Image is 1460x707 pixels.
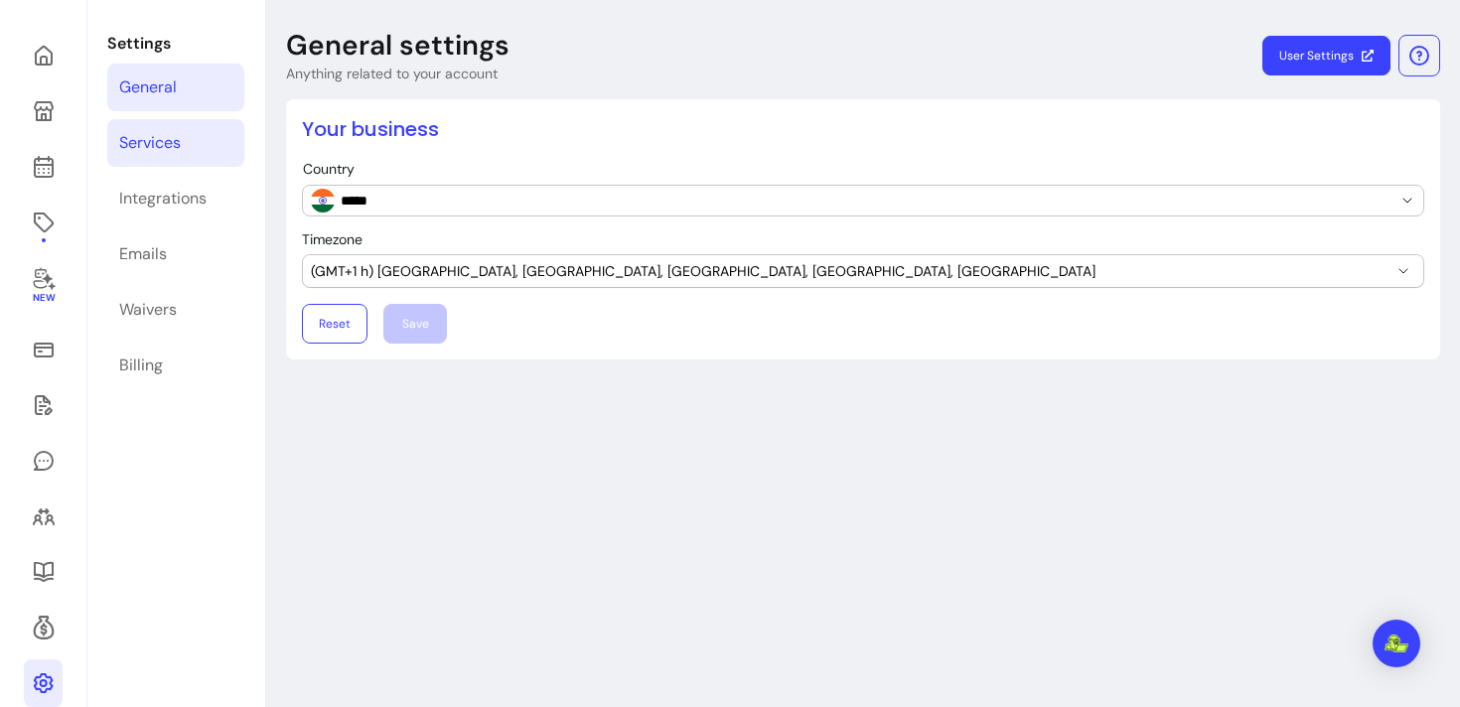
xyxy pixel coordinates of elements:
[286,28,510,64] p: General settings
[311,189,335,212] img: IN
[107,230,244,278] a: Emails
[24,493,63,540] a: Clients
[119,131,181,155] div: Services
[32,292,54,305] span: New
[24,381,63,429] a: Waivers
[107,32,244,56] p: Settings
[24,548,63,596] a: Resources
[107,119,244,167] a: Services
[311,261,1391,281] span: (GMT+1 h) [GEOGRAPHIC_DATA], [GEOGRAPHIC_DATA], [GEOGRAPHIC_DATA], [GEOGRAPHIC_DATA], [GEOGRAPHIC...
[1391,185,1423,216] button: Show suggestions
[107,342,244,389] a: Billing
[303,159,363,179] label: Country
[24,87,63,135] a: My Page
[24,32,63,79] a: Home
[335,191,1360,211] input: Country
[1262,36,1390,75] a: User Settings
[302,115,1424,143] h2: Your business
[107,175,244,222] a: Integrations
[107,64,244,111] a: General
[107,286,244,334] a: Waivers
[24,199,63,246] a: Offerings
[303,255,1423,287] button: (GMT+1 h) [GEOGRAPHIC_DATA], [GEOGRAPHIC_DATA], [GEOGRAPHIC_DATA], [GEOGRAPHIC_DATA], [GEOGRAPHIC...
[286,64,510,83] p: Anything related to your account
[119,75,177,99] div: General
[24,254,63,318] a: New
[24,326,63,373] a: Sales
[24,604,63,651] a: Refer & Earn
[119,242,167,266] div: Emails
[24,143,63,191] a: Calendar
[24,437,63,485] a: My Messages
[119,353,163,377] div: Billing
[119,187,207,211] div: Integrations
[302,304,367,344] button: Reset
[1373,620,1420,667] div: Open Intercom Messenger
[24,659,63,707] a: Settings
[119,298,177,322] div: Waivers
